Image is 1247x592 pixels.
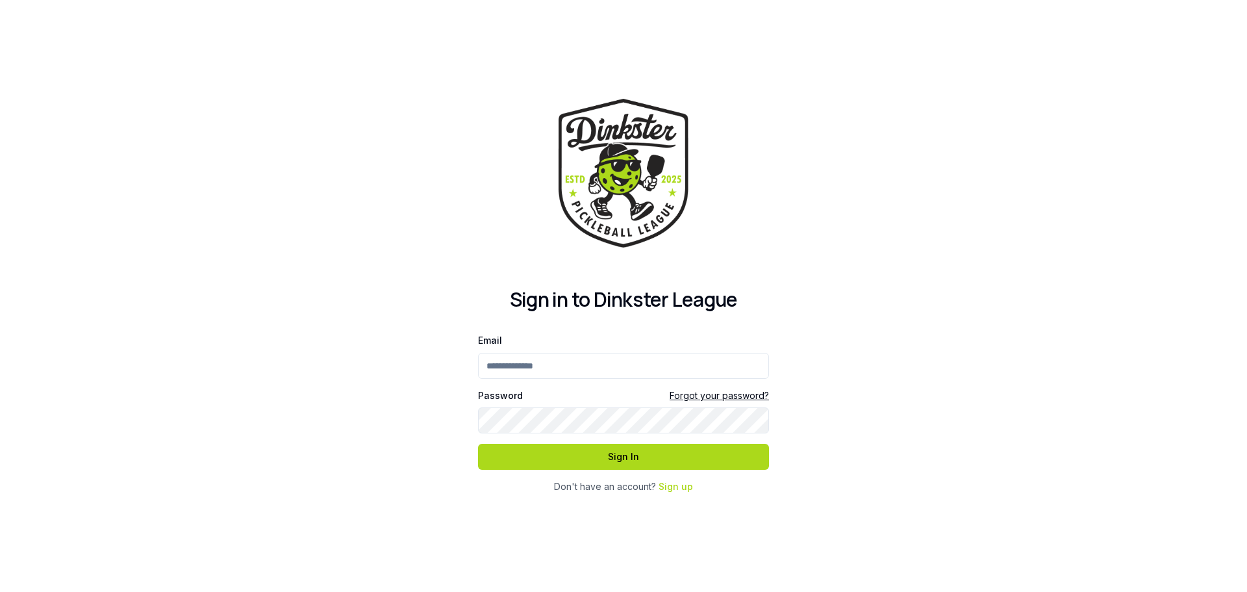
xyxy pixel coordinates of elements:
h2: Sign in to Dinkster League [478,288,769,311]
div: Don't have an account? [478,480,769,493]
a: Sign up [659,481,693,492]
a: Forgot your password? [670,389,769,402]
img: Dinkster League Logo [559,99,688,248]
label: Email [478,335,502,346]
label: Password [478,391,523,400]
button: Sign In [478,444,769,470]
